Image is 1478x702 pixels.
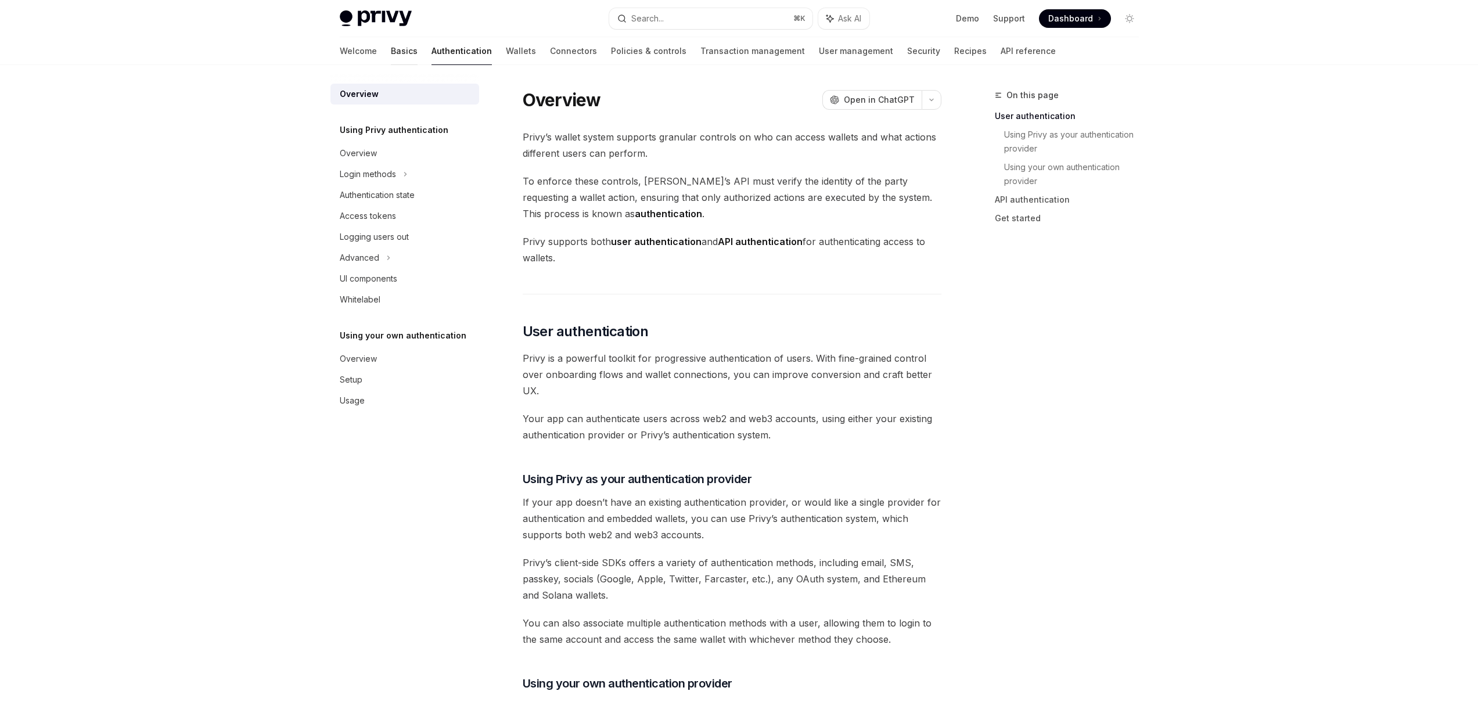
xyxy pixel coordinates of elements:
a: UI components [330,268,479,289]
h5: Using Privy authentication [340,123,448,137]
a: Welcome [340,37,377,65]
a: Whitelabel [330,289,479,310]
a: User management [819,37,893,65]
span: User authentication [523,322,649,341]
button: Search...⌘K [609,8,812,29]
a: Demo [956,13,979,24]
span: Privy supports both and for authenticating access to wallets. [523,233,941,266]
div: Search... [631,12,664,26]
button: Open in ChatGPT [822,90,922,110]
div: Access tokens [340,209,396,223]
strong: API authentication [718,236,803,247]
span: Privy’s client-side SDKs offers a variety of authentication methods, including email, SMS, passke... [523,555,941,603]
div: Overview [340,146,377,160]
a: Overview [330,143,479,164]
span: Using Privy as your authentication provider [523,471,752,487]
a: Authentication [431,37,492,65]
span: Privy is a powerful toolkit for progressive authentication of users. With fine-grained control ov... [523,350,941,399]
a: Support [993,13,1025,24]
div: Logging users out [340,230,409,244]
a: Connectors [550,37,597,65]
a: Authentication state [330,185,479,206]
a: Get started [995,209,1148,228]
a: Recipes [954,37,987,65]
a: Policies & controls [611,37,686,65]
a: User authentication [995,107,1148,125]
div: Advanced [340,251,379,265]
a: Usage [330,390,479,411]
a: Wallets [506,37,536,65]
div: Authentication state [340,188,415,202]
a: Transaction management [700,37,805,65]
a: Security [907,37,940,65]
div: Overview [340,352,377,366]
h1: Overview [523,89,601,110]
button: Toggle dark mode [1120,9,1139,28]
span: To enforce these controls, [PERSON_NAME]’s API must verify the identity of the party requesting a... [523,173,941,222]
img: light logo [340,10,412,27]
a: Logging users out [330,226,479,247]
div: Usage [340,394,365,408]
a: Overview [330,84,479,105]
div: Overview [340,87,379,101]
div: UI components [340,272,397,286]
a: API authentication [995,190,1148,209]
a: API reference [1001,37,1056,65]
span: If your app doesn’t have an existing authentication provider, or would like a single provider for... [523,494,941,543]
button: Ask AI [818,8,869,29]
span: Ask AI [838,13,861,24]
div: Setup [340,373,362,387]
span: ⌘ K [793,14,805,23]
h5: Using your own authentication [340,329,466,343]
span: Open in ChatGPT [844,94,915,106]
span: Privy’s wallet system supports granular controls on who can access wallets and what actions diffe... [523,129,941,161]
a: Overview [330,348,479,369]
div: Whitelabel [340,293,380,307]
a: Setup [330,369,479,390]
div: Login methods [340,167,396,181]
a: Using Privy as your authentication provider [1004,125,1148,158]
span: Dashboard [1048,13,1093,24]
strong: authentication [635,208,702,219]
span: Using your own authentication provider [523,675,732,692]
span: You can also associate multiple authentication methods with a user, allowing them to login to the... [523,615,941,647]
span: Your app can authenticate users across web2 and web3 accounts, using either your existing authent... [523,411,941,443]
a: Dashboard [1039,9,1111,28]
strong: user authentication [611,236,702,247]
a: Basics [391,37,418,65]
span: On this page [1006,88,1059,102]
a: Access tokens [330,206,479,226]
a: Using your own authentication provider [1004,158,1148,190]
